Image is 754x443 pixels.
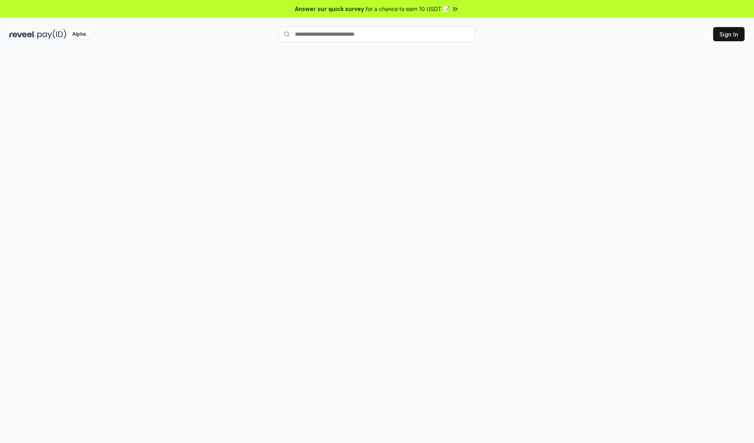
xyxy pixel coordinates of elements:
span: for a chance to earn 10 USDT 📝 [366,5,450,13]
img: pay_id [37,29,66,39]
div: Alpha [68,29,90,39]
img: reveel_dark [9,29,36,39]
span: Answer our quick survey [295,5,364,13]
button: Sign In [713,27,745,41]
